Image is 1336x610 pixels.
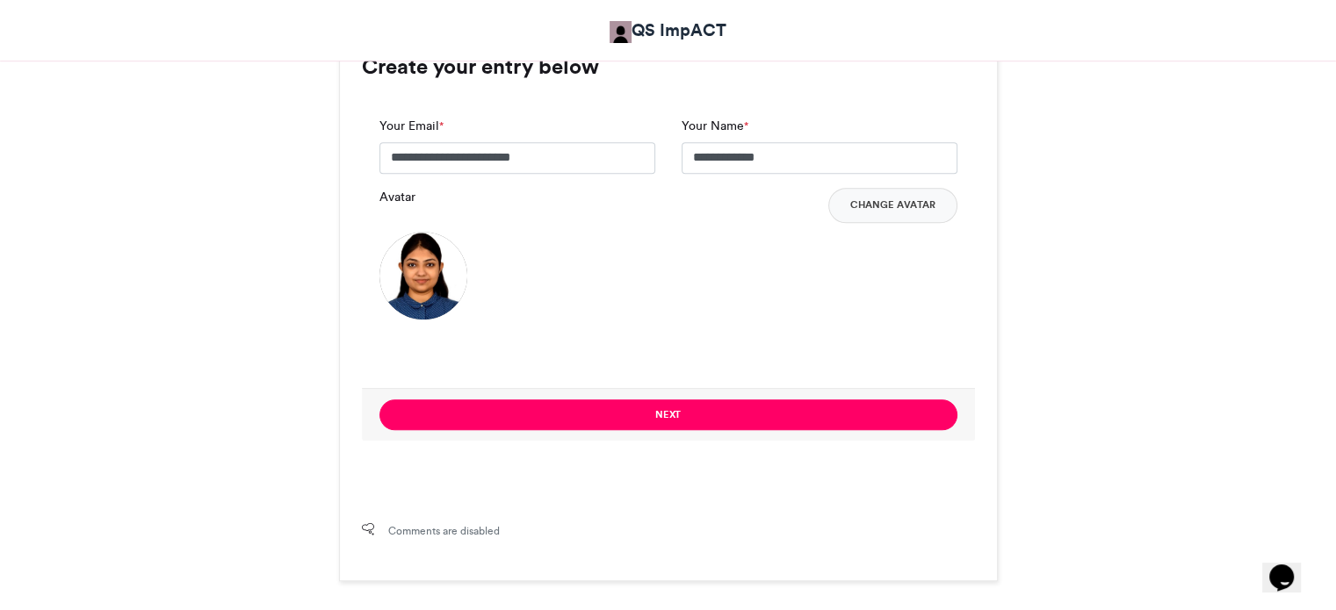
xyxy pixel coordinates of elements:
label: Your Name [682,117,748,135]
span: Comments are disabled [388,523,500,539]
img: 1755238722.645-b2dcae4267c1926e4edbba7f5065fdc4d8f11412.png [379,232,467,319]
a: QS ImpACT [610,18,726,43]
img: QS ImpACT QS ImpACT [610,21,632,43]
iframe: chat widget [1262,540,1318,592]
label: Avatar [379,188,415,206]
button: Change Avatar [828,188,957,223]
button: Next [379,399,957,430]
h3: Create your entry below [362,56,975,77]
label: Your Email [379,117,444,135]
